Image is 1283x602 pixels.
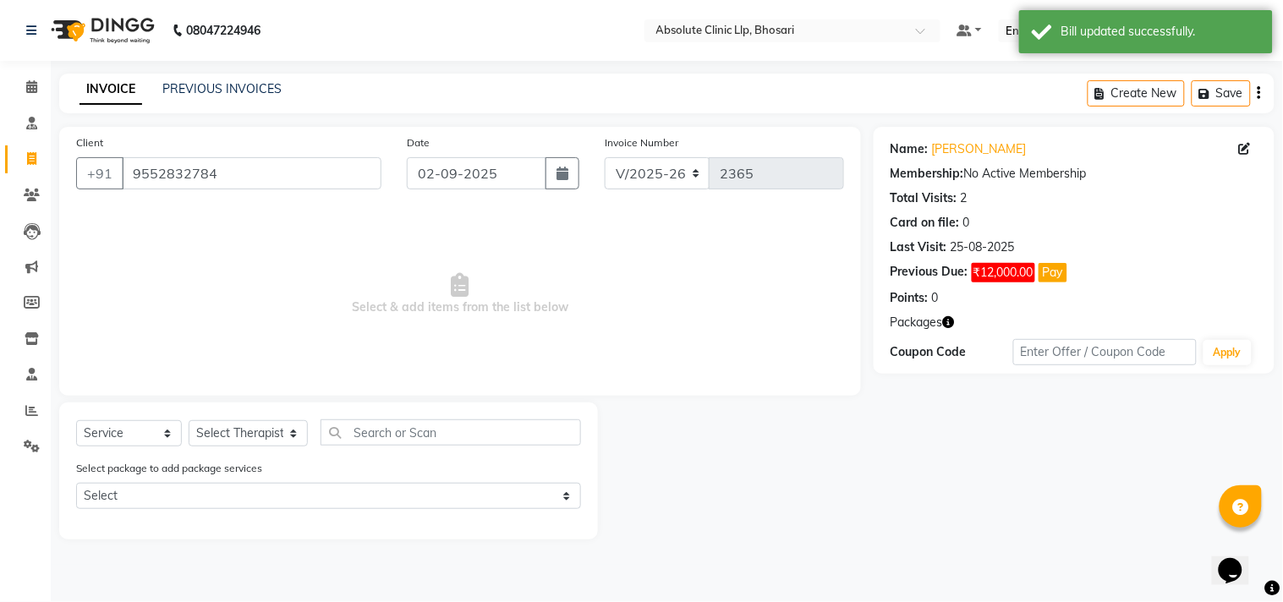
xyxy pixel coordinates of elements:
[407,135,430,150] label: Date
[162,81,282,96] a: PREVIOUS INVOICES
[1212,534,1266,585] iframe: chat widget
[891,165,1258,183] div: No Active Membership
[891,343,1013,361] div: Coupon Code
[932,140,1027,158] a: [PERSON_NAME]
[76,135,103,150] label: Client
[951,238,1015,256] div: 25-08-2025
[1203,340,1252,365] button: Apply
[961,189,968,207] div: 2
[76,157,123,189] button: +91
[972,263,1035,282] span: ₹12,000.00
[43,7,159,54] img: logo
[80,74,142,105] a: INVOICE
[891,140,929,158] div: Name:
[1192,80,1251,107] button: Save
[1039,263,1067,282] button: Pay
[891,165,964,183] div: Membership:
[1061,23,1260,41] div: Bill updated successfully.
[76,210,844,379] span: Select & add items from the list below
[605,135,678,150] label: Invoice Number
[891,214,960,232] div: Card on file:
[1013,339,1197,365] input: Enter Offer / Coupon Code
[1088,80,1185,107] button: Create New
[122,157,381,189] input: Search by Name/Mobile/Email/Code
[963,214,970,232] div: 0
[891,289,929,307] div: Points:
[186,7,260,54] b: 08047224946
[891,314,943,331] span: Packages
[891,263,968,282] div: Previous Due:
[891,238,947,256] div: Last Visit:
[76,461,262,476] label: Select package to add package services
[932,289,939,307] div: 0
[891,189,957,207] div: Total Visits:
[321,419,581,446] input: Search or Scan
